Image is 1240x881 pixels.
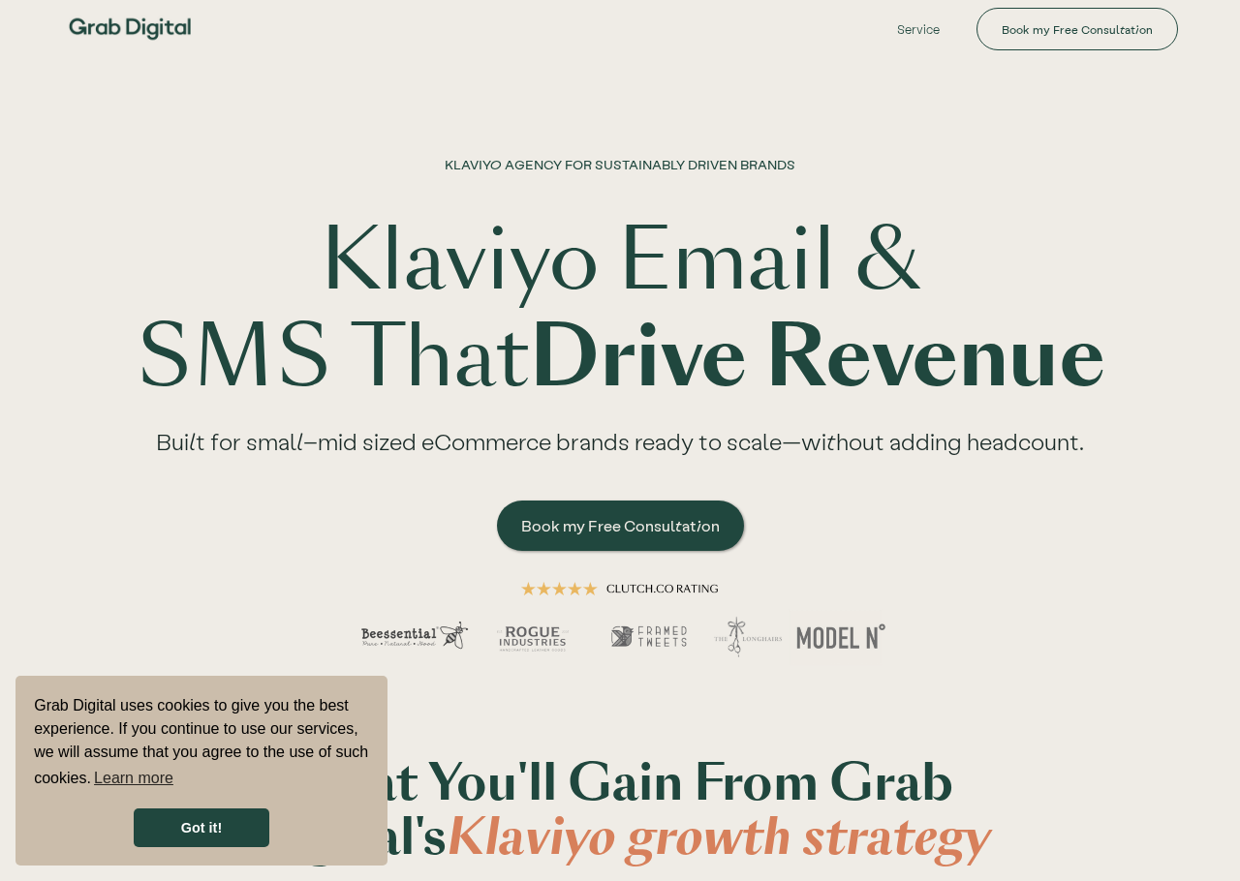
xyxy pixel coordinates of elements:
img: Grab Digital Logo [62,1,198,57]
strong: Drive Revenue [529,301,1105,414]
h1: KLAVIYO AGENCY FOR SUSTAINABLY DRIVEN BRANDS [445,155,795,213]
em: Klaviyo growth strategy [447,804,990,871]
a: dismiss cookie message [134,808,269,847]
div: cookieconsent [15,676,387,866]
span: Grab Digital uses cookies to give you the best experience. If you continue to use our services, w... [34,694,369,793]
img: hero image demonstrating a 5 star rating across multiple clients [329,551,911,696]
a: Book my Free Consultation [497,501,744,551]
a: learn more about cookies [91,764,176,793]
strong: What You'll Gain From Grab Digital's [250,749,953,871]
div: Built for small–mid sized eCommerce brands ready to scale—without adding headcount. [117,407,1123,491]
h1: Klaviyo Email & SMS That [20,213,1220,407]
a: Book my Free Consultation [976,8,1178,50]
